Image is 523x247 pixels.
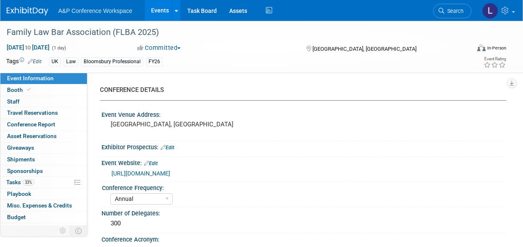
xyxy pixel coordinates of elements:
[0,73,87,84] a: Event Information
[134,44,184,52] button: Committed
[0,131,87,142] a: Asset Reservations
[0,107,87,119] a: Travel Reservations
[7,190,31,197] span: Playbook
[7,121,55,128] span: Conference Report
[7,202,72,209] span: Misc. Expenses & Credits
[102,109,506,119] div: Event Venue Address:
[0,96,87,107] a: Staff
[27,87,31,92] i: Booth reservation complete
[161,145,174,151] a: Edit
[102,182,503,192] div: Conference Frequency:
[0,142,87,153] a: Giveaways
[0,154,87,165] a: Shipments
[7,225,63,232] span: ROI, Objectives & ROO
[102,157,506,168] div: Event Website:
[4,25,464,40] div: Family Law Bar Association (FLBA 2025)
[56,225,70,236] td: Personalize Event Tab Strip
[7,168,43,174] span: Sponsorships
[0,212,87,223] a: Budget
[0,84,87,96] a: Booth
[6,179,34,185] span: Tasks
[64,57,78,66] div: Law
[6,57,42,67] td: Tags
[0,223,87,235] a: ROI, Objectives & ROO
[146,57,163,66] div: FY26
[70,225,87,236] td: Toggle Event Tabs
[433,4,471,18] a: Search
[477,44,486,51] img: Format-Inperson.png
[23,179,34,185] span: 33%
[49,57,61,66] div: UK
[7,144,34,151] span: Giveaways
[102,233,506,244] div: Conference Acronym:
[444,8,464,14] span: Search
[7,98,20,105] span: Staff
[312,46,416,52] span: [GEOGRAPHIC_DATA], [GEOGRAPHIC_DATA]
[0,177,87,188] a: Tasks33%
[28,59,42,64] a: Edit
[112,170,170,177] a: [URL][DOMAIN_NAME]
[0,188,87,200] a: Playbook
[7,156,35,163] span: Shipments
[102,141,506,152] div: Exhibitor Prospectus:
[7,133,57,139] span: Asset Reservations
[7,214,26,220] span: Budget
[487,45,506,51] div: In-Person
[482,3,498,19] img: Louise Morgan
[7,86,32,93] span: Booth
[0,200,87,211] a: Misc. Expenses & Credits
[0,165,87,177] a: Sponsorships
[111,121,261,128] pre: [GEOGRAPHIC_DATA], [GEOGRAPHIC_DATA]
[6,44,50,51] span: [DATE] [DATE]
[7,109,58,116] span: Travel Reservations
[144,161,158,166] a: Edit
[7,7,48,15] img: ExhibitDay
[100,86,500,94] div: CONFERENCE DETAILS
[483,57,506,61] div: Event Rating
[51,45,66,51] span: (1 day)
[108,217,500,230] div: 300
[24,44,32,51] span: to
[58,7,132,14] span: A&P Conference Workspace
[0,119,87,130] a: Conference Report
[7,75,54,82] span: Event Information
[434,43,506,56] div: Event Format
[81,57,143,66] div: Bloomsbury Professional
[102,207,506,217] div: Number of Delegates:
